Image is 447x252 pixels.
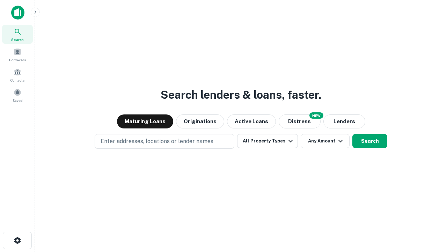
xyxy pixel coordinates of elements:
[11,37,24,42] span: Search
[279,114,321,128] button: Search distressed loans with lien and other non-mortgage details.
[13,98,23,103] span: Saved
[352,134,387,148] button: Search
[176,114,224,128] button: Originations
[10,77,24,83] span: Contacts
[161,86,321,103] h3: Search lenders & loans, faster.
[2,25,33,44] a: Search
[2,45,33,64] a: Borrowers
[2,86,33,105] a: Saved
[237,134,298,148] button: All Property Types
[9,57,26,63] span: Borrowers
[2,65,33,84] a: Contacts
[309,112,323,119] div: NEW
[101,137,213,146] p: Enter addresses, locations or lender names
[301,134,350,148] button: Any Amount
[227,114,276,128] button: Active Loans
[117,114,173,128] button: Maturing Loans
[11,6,24,20] img: capitalize-icon.png
[95,134,234,149] button: Enter addresses, locations or lender names
[323,114,365,128] button: Lenders
[412,196,447,230] iframe: Chat Widget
